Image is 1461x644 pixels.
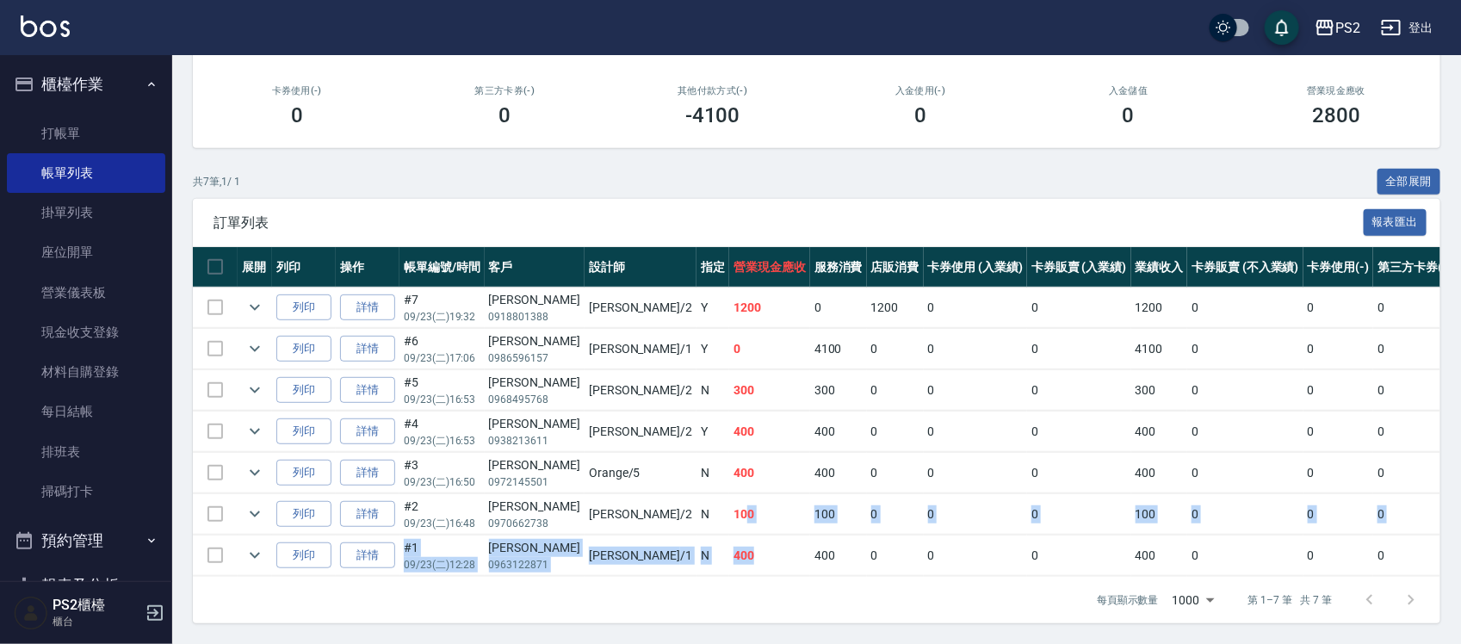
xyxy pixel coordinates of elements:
td: 4100 [810,329,867,369]
a: 材料自購登錄 [7,352,165,392]
h2: 卡券使用(-) [214,85,381,96]
td: 0 [924,412,1028,452]
td: [PERSON_NAME] /1 [585,536,696,576]
a: 排班表 [7,432,165,472]
td: [PERSON_NAME] /2 [585,494,696,535]
button: 列印 [276,542,331,569]
td: 1200 [867,288,924,328]
td: 0 [1187,288,1303,328]
td: 100 [1131,494,1188,535]
a: 掃碼打卡 [7,472,165,511]
td: 400 [729,412,810,452]
h3: -4100 [685,103,740,127]
a: 詳情 [340,542,395,569]
td: 0 [1373,412,1456,452]
p: 每頁顯示數量 [1097,592,1159,608]
th: 卡券販賣 (不入業績) [1187,247,1303,288]
td: #4 [399,412,485,452]
p: 09/23 (二) 16:53 [404,392,480,407]
td: #1 [399,536,485,576]
div: [PERSON_NAME] [489,291,580,309]
td: [PERSON_NAME] /2 [585,412,696,452]
th: 指定 [696,247,729,288]
h2: 入金使用(-) [838,85,1005,96]
td: 0 [1027,288,1131,328]
td: N [696,453,729,493]
button: expand row [242,294,268,320]
td: 0 [1303,494,1374,535]
th: 設計師 [585,247,696,288]
td: 400 [1131,453,1188,493]
button: expand row [242,336,268,362]
td: [PERSON_NAME] /2 [585,370,696,411]
p: 09/23 (二) 16:48 [404,516,480,531]
a: 打帳單 [7,114,165,153]
button: 預約管理 [7,518,165,563]
button: PS2 [1308,10,1367,46]
p: 共 7 筆, 1 / 1 [193,174,240,189]
td: 0 [924,370,1028,411]
td: 0 [1373,453,1456,493]
td: 300 [1131,370,1188,411]
th: 第三方卡券(-) [1373,247,1456,288]
td: #3 [399,453,485,493]
button: 報表及分析 [7,563,165,608]
div: 1000 [1166,577,1221,623]
td: Y [696,288,729,328]
td: 0 [1303,329,1374,369]
div: [PERSON_NAME] [489,498,580,516]
th: 業績收入 [1131,247,1188,288]
button: 列印 [276,294,331,321]
td: 4100 [1131,329,1188,369]
td: 0 [1027,329,1131,369]
p: 09/23 (二) 16:50 [404,474,480,490]
td: 400 [810,453,867,493]
td: #6 [399,329,485,369]
button: 全部展開 [1377,169,1441,195]
a: 詳情 [340,418,395,445]
td: N [696,494,729,535]
a: 現金收支登錄 [7,313,165,352]
td: [PERSON_NAME] /2 [585,288,696,328]
h3: 0 [1123,103,1135,127]
th: 卡券販賣 (入業績) [1027,247,1131,288]
button: expand row [242,460,268,486]
td: 0 [867,412,924,452]
h5: PS2櫃檯 [53,597,140,614]
td: 0 [1373,329,1456,369]
td: 0 [1027,494,1131,535]
a: 詳情 [340,460,395,486]
div: [PERSON_NAME] [489,374,580,392]
td: [PERSON_NAME] /1 [585,329,696,369]
a: 詳情 [340,501,395,528]
td: 400 [1131,536,1188,576]
p: 09/23 (二) 16:53 [404,433,480,449]
td: 0 [867,329,924,369]
td: 100 [810,494,867,535]
th: 操作 [336,247,399,288]
td: 0 [924,329,1028,369]
td: 1200 [1131,288,1188,328]
h3: 0 [291,103,303,127]
th: 卡券使用(-) [1303,247,1374,288]
p: 0986596157 [489,350,580,366]
td: 1200 [729,288,810,328]
td: 0 [1187,370,1303,411]
td: 300 [729,370,810,411]
td: N [696,370,729,411]
h3: 0 [498,103,511,127]
button: 列印 [276,377,331,404]
button: 列印 [276,336,331,362]
a: 每日結帳 [7,392,165,431]
h3: 0 [914,103,926,127]
th: 展開 [238,247,272,288]
td: 0 [1303,412,1374,452]
td: 400 [810,412,867,452]
td: 0 [867,536,924,576]
td: 0 [1027,412,1131,452]
td: 0 [1373,288,1456,328]
td: Orange /5 [585,453,696,493]
button: 登出 [1374,12,1440,44]
td: 0 [810,288,867,328]
td: 0 [1187,536,1303,576]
